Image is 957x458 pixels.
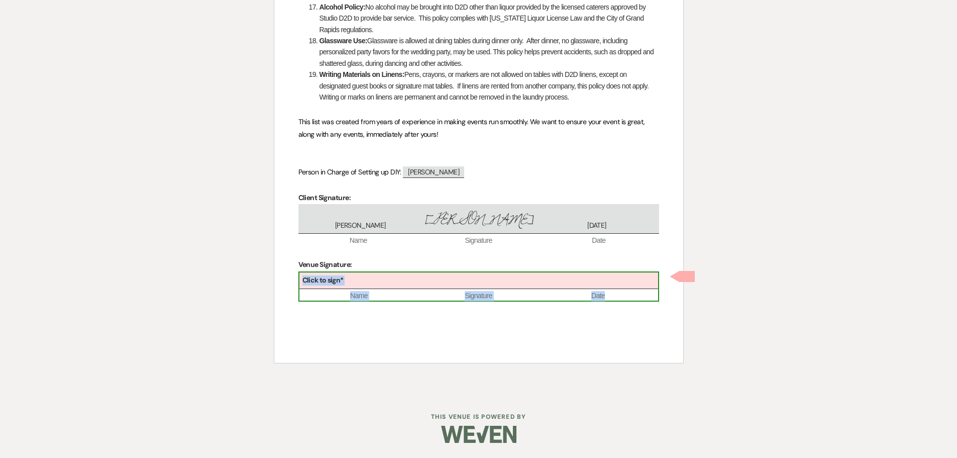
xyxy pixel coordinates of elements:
[298,236,418,246] span: Name
[441,417,516,452] img: Weven Logo
[302,276,344,285] b: Click to sign*
[309,35,659,69] li: Glassware is allowed at dining tables during dinner only. After dinner, no glassware, including p...
[298,167,401,176] span: Person in Charge of Setting up DIY:
[309,2,659,35] li: No alcohol may be brought into D2D other than liquor provided by the licensed caterers approved b...
[320,70,404,78] strong: Writing Materials on Linens:
[418,236,539,246] span: Signature
[309,69,659,103] li: Pens, crayons, or markers are not allowed on tables with D2D linens, except on designated guest b...
[320,37,367,45] strong: Glassware Use:
[299,291,419,301] span: Name
[298,260,352,269] strong: Venue Signature:
[403,166,464,178] span: [PERSON_NAME]
[539,291,658,301] span: Date
[419,209,538,231] span: [PERSON_NAME]
[298,117,647,139] span: This list was created from years of experience in making events run smoothly. We want to ensure y...
[539,236,659,246] span: Date
[298,193,351,202] strong: Client Signature:
[419,291,539,301] span: Signature
[538,221,656,231] span: [DATE]
[301,221,419,231] span: [PERSON_NAME]
[320,3,366,11] strong: Alcohol Policy:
